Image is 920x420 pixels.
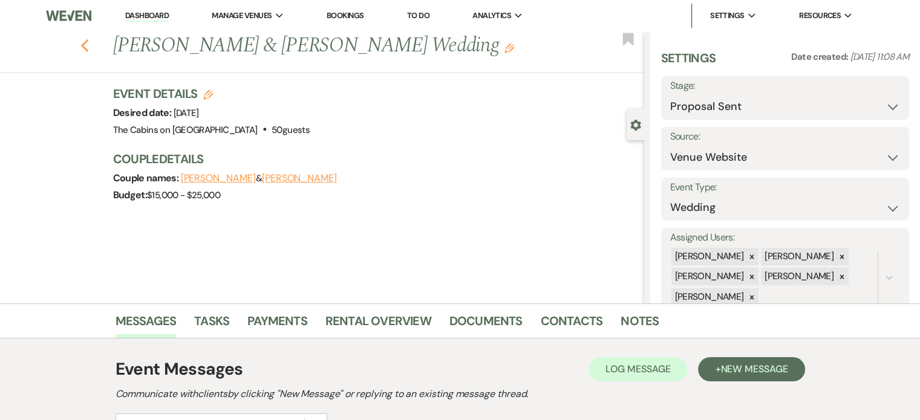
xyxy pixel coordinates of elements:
label: Source: [670,128,900,146]
label: Event Type: [670,179,900,196]
a: Documents [449,311,523,338]
button: Log Message [589,357,687,381]
button: Edit [504,42,514,53]
button: [PERSON_NAME] [181,173,256,183]
a: Contacts [541,311,603,338]
button: Close lead details [630,118,641,130]
span: Manage Venues [212,10,272,22]
button: +New Message [698,357,804,381]
span: Log Message [605,363,670,375]
img: Weven Logo [46,3,91,28]
div: [PERSON_NAME] [671,248,746,265]
h3: Event Details [113,85,310,102]
span: Couple names: [113,172,181,184]
span: & [181,172,337,184]
a: Rental Overview [325,311,431,338]
a: Payments [247,311,307,338]
span: Budget: [113,189,148,201]
a: Tasks [194,311,229,338]
span: 50 guests [272,124,310,136]
h3: Couple Details [113,150,632,167]
a: To Do [407,10,429,21]
label: Assigned Users: [670,229,900,247]
span: Date created: [791,51,850,63]
a: Notes [621,311,659,338]
a: Dashboard [125,10,169,22]
a: Messages [116,311,177,338]
h1: Event Messages [116,357,243,382]
a: Bookings [327,10,364,21]
span: The Cabins on [GEOGRAPHIC_DATA] [113,124,258,136]
button: [PERSON_NAME] [262,173,337,183]
span: $15,000 - $25,000 [147,189,220,201]
h3: Settings [661,50,716,76]
div: [PERSON_NAME] [671,288,746,306]
span: New Message [720,363,788,375]
span: Settings [710,10,745,22]
div: [PERSON_NAME] [761,248,835,265]
span: Resources [799,10,841,22]
span: [DATE] [174,107,199,119]
div: [PERSON_NAME] [671,268,746,285]
label: Stage: [670,77,900,95]
span: [DATE] 11:08 AM [850,51,909,63]
span: Analytics [472,10,511,22]
span: Desired date: [113,106,174,119]
h2: Communicate with clients by clicking "New Message" or replying to an existing message thread. [116,387,805,401]
h1: [PERSON_NAME] & [PERSON_NAME] Wedding [113,31,533,60]
div: [PERSON_NAME] [761,268,835,285]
